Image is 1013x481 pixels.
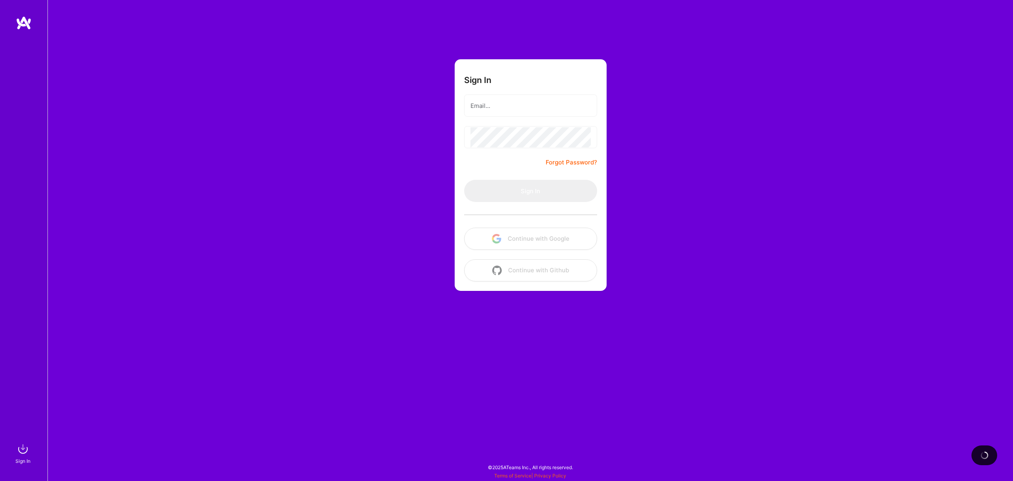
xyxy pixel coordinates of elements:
[492,266,502,275] img: icon
[494,473,531,479] a: Terms of Service
[492,234,501,243] img: icon
[16,16,32,30] img: logo
[15,457,30,465] div: Sign In
[15,441,31,457] img: sign in
[17,441,31,465] a: sign inSign In
[464,228,597,250] button: Continue with Google
[47,457,1013,477] div: © 2025 ATeams Inc., All rights reserved.
[534,473,566,479] a: Privacy Policy
[464,180,597,202] button: Sign In
[494,473,566,479] span: |
[464,259,597,281] button: Continue with Github
[464,75,491,85] h3: Sign In
[470,96,591,116] input: Email...
[980,451,989,460] img: loading
[546,158,597,167] a: Forgot Password?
